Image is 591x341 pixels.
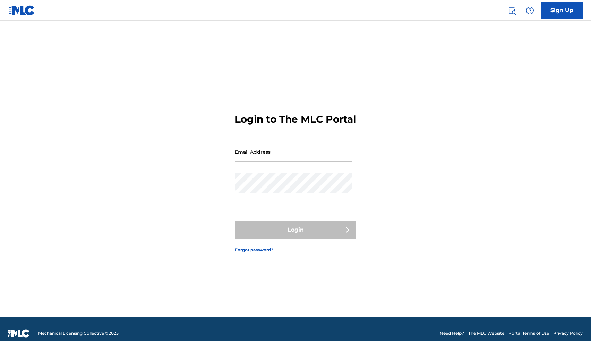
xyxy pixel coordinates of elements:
img: help [526,6,534,15]
a: The MLC Website [468,330,504,336]
a: Privacy Policy [553,330,583,336]
a: Portal Terms of Use [508,330,549,336]
img: search [508,6,516,15]
a: Sign Up [541,2,583,19]
h3: Login to The MLC Portal [235,113,356,125]
iframe: Chat Widget [556,308,591,341]
img: MLC Logo [8,5,35,15]
a: Forgot password? [235,247,273,253]
a: Public Search [505,3,519,17]
span: Mechanical Licensing Collective © 2025 [38,330,119,336]
img: logo [8,329,30,338]
a: Need Help? [440,330,464,336]
div: Help [523,3,537,17]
